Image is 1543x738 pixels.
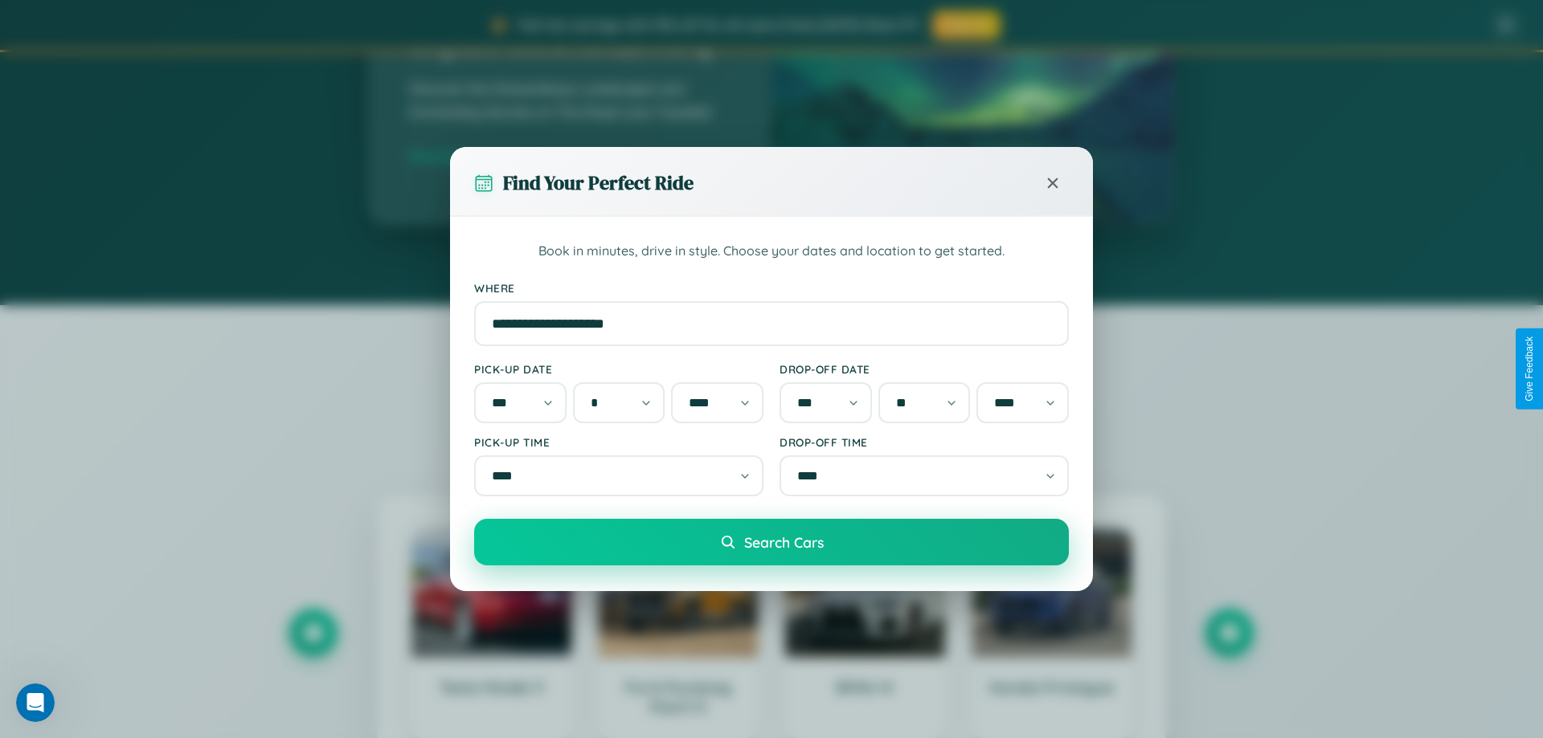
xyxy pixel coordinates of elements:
[744,533,824,551] span: Search Cars
[474,241,1069,262] p: Book in minutes, drive in style. Choose your dates and location to get started.
[474,435,763,449] label: Pick-up Time
[780,435,1069,449] label: Drop-off Time
[780,362,1069,376] label: Drop-off Date
[503,169,694,196] h3: Find Your Perfect Ride
[474,519,1069,565] button: Search Cars
[474,362,763,376] label: Pick-up Date
[474,281,1069,295] label: Where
